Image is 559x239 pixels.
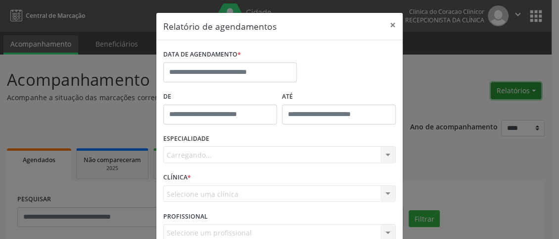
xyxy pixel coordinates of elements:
[163,209,208,224] label: PROFISSIONAL
[163,89,277,105] label: De
[282,89,396,105] label: ATÉ
[163,131,209,147] label: ESPECIALIDADE
[383,13,403,37] button: Close
[163,20,277,33] h5: Relatório de agendamentos
[163,47,241,62] label: DATA DE AGENDAMENTO
[163,170,191,185] label: CLÍNICA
